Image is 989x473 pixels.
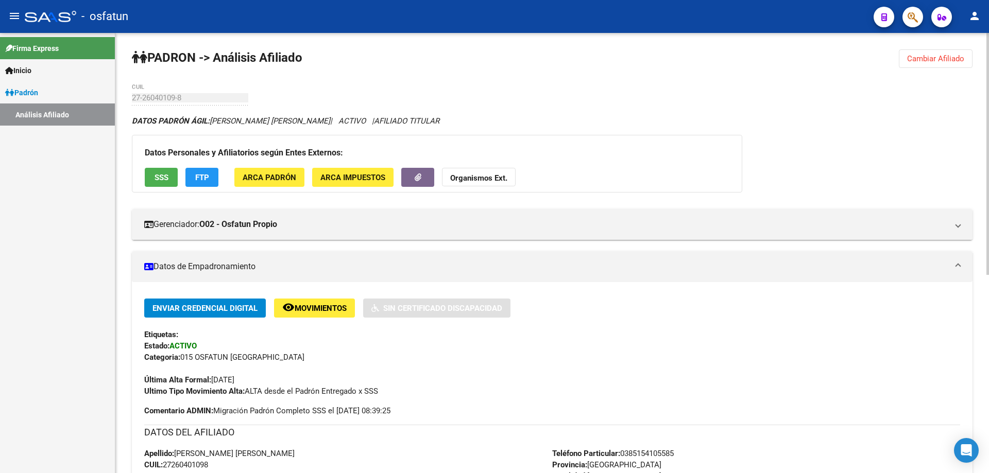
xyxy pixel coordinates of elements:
strong: PADRON -> Análisis Afiliado [132,50,302,65]
span: ALTA desde el Padrón Entregado x SSS [144,387,378,396]
span: Cambiar Afiliado [907,54,964,63]
button: Organismos Ext. [442,168,516,187]
strong: O02 - Osfatun Propio [199,219,277,230]
mat-icon: person [968,10,981,22]
mat-panel-title: Datos de Empadronamiento [144,261,948,272]
button: Enviar Credencial Digital [144,299,266,318]
h3: DATOS DEL AFILIADO [144,425,960,440]
span: SSS [155,173,168,182]
mat-icon: menu [8,10,21,22]
strong: ACTIVO [169,341,197,351]
strong: Comentario ADMIN: [144,406,213,415]
span: 27260401098 [144,460,208,469]
strong: Categoria: [144,353,180,362]
button: FTP [185,168,218,187]
mat-panel-title: Gerenciador: [144,219,948,230]
strong: Etiquetas: [144,330,178,339]
span: ARCA Impuestos [320,173,385,182]
strong: CUIL: [144,460,163,469]
button: ARCA Impuestos [312,168,394,187]
strong: DATOS PADRÓN ÁGIL: [132,116,210,126]
strong: Teléfono Particular: [552,449,620,458]
i: | ACTIVO | [132,116,439,126]
button: Movimientos [274,299,355,318]
strong: Ultimo Tipo Movimiento Alta: [144,387,245,396]
span: [PERSON_NAME] [PERSON_NAME] [132,116,330,126]
strong: Apellido: [144,449,174,458]
strong: Provincia: [552,460,587,469]
span: Migración Padrón Completo SSS el [DATE] 08:39:25 [144,405,390,416]
div: 015 OSFATUN [GEOGRAPHIC_DATA] [144,352,960,363]
span: Firma Express [5,43,59,54]
strong: Última Alta Formal: [144,375,211,384]
span: Sin Certificado Discapacidad [383,304,502,313]
mat-icon: remove_red_eye [282,301,295,313]
button: SSS [145,168,178,187]
button: Cambiar Afiliado [899,49,973,68]
span: [PERSON_NAME] [PERSON_NAME] [144,449,295,458]
span: Movimientos [295,304,347,313]
span: Enviar Credencial Digital [152,304,258,313]
span: ARCA Padrón [243,173,296,182]
strong: Estado: [144,341,169,351]
span: [DATE] [144,375,234,384]
span: AFILIADO TITULAR [374,116,439,126]
div: Open Intercom Messenger [954,438,979,463]
span: FTP [195,173,209,182]
span: 0385154105585 [552,449,674,458]
button: Sin Certificado Discapacidad [363,299,510,318]
span: [GEOGRAPHIC_DATA] [552,460,661,469]
span: Padrón [5,87,38,98]
mat-expansion-panel-header: Gerenciador:O02 - Osfatun Propio [132,209,973,240]
h3: Datos Personales y Afiliatorios según Entes Externos: [145,146,729,160]
span: - osfatun [81,5,128,28]
strong: Organismos Ext. [450,173,507,183]
mat-expansion-panel-header: Datos de Empadronamiento [132,251,973,282]
button: ARCA Padrón [234,168,304,187]
span: Inicio [5,65,31,76]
